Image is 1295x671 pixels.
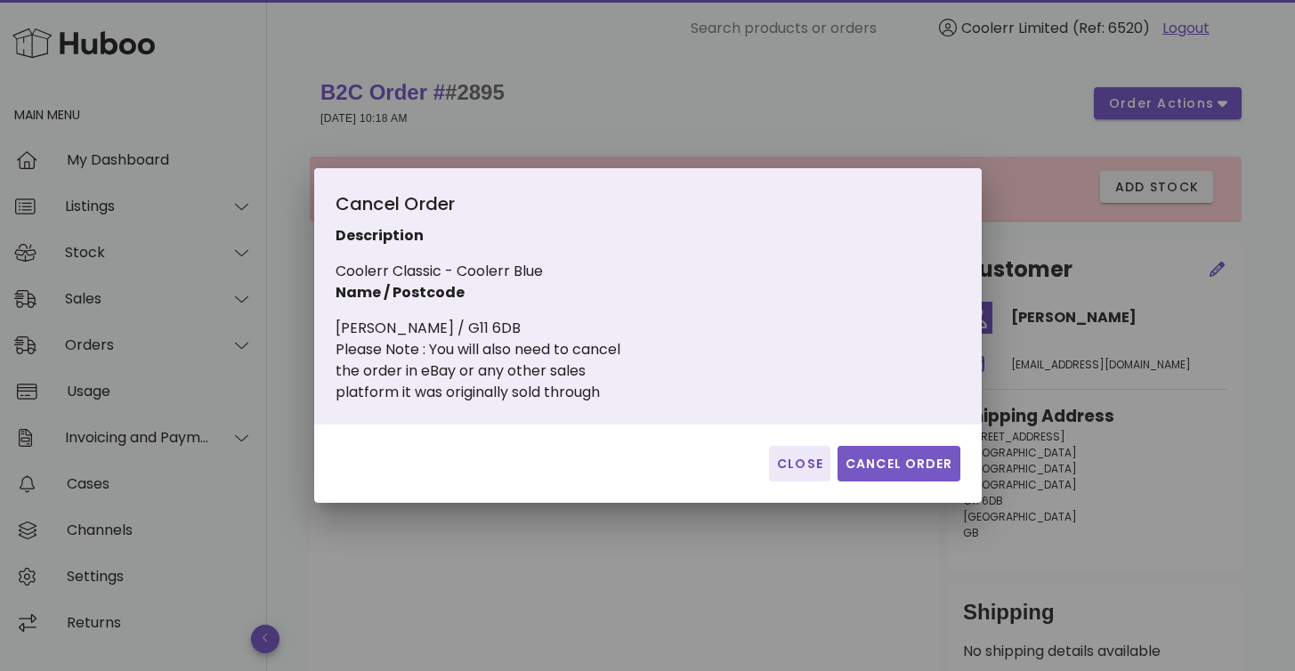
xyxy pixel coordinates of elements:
[769,446,830,481] button: Close
[845,455,953,473] span: Cancel Order
[336,225,735,247] p: Description
[776,455,823,473] span: Close
[336,339,735,403] div: Please Note : You will also need to cancel the order in eBay or any other sales platform it was o...
[336,282,735,303] p: Name / Postcode
[336,190,735,403] div: Coolerr Classic - Coolerr Blue [PERSON_NAME] / G11 6DB
[838,446,960,481] button: Cancel Order
[336,190,735,225] div: Cancel Order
